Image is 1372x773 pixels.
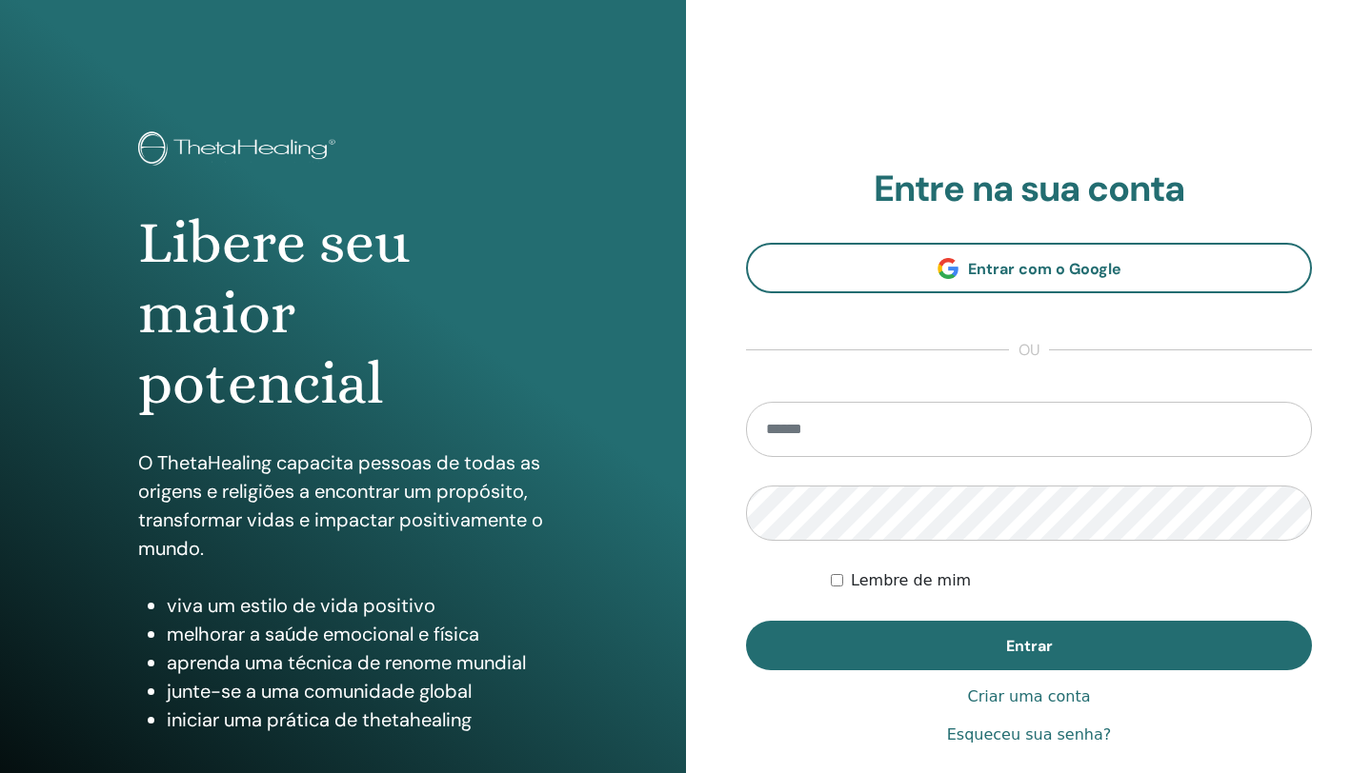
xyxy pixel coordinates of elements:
font: O ThetaHealing capacita pessoas de todas as origens e religiões a encontrar um propósito, transfo... [138,450,543,561]
font: melhorar a saúde emocional e física [167,622,479,646]
font: Libere seu maior potencial [138,208,410,418]
font: viva um estilo de vida positivo [167,593,435,618]
button: Entrar [746,621,1312,670]
font: junte-se a uma comunidade global [167,679,472,704]
font: Entre na sua conta [874,165,1184,212]
font: ou [1019,340,1039,360]
font: Lembre de mim [851,571,971,589]
a: Entrar com o Google [746,243,1312,293]
font: Criar uma conta [967,687,1090,705]
font: Entrar [1006,636,1053,656]
a: Esqueceu sua senha? [947,723,1112,746]
font: Entrar com o Google [968,259,1121,279]
font: Esqueceu sua senha? [947,725,1112,743]
div: Mantenha-me autenticado indefinidamente ou até que eu faça logout manualmente [831,569,1312,592]
font: iniciar uma prática de thetahealing [167,707,472,732]
a: Criar uma conta [967,685,1090,708]
font: aprenda uma técnica de renome mundial [167,650,526,675]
